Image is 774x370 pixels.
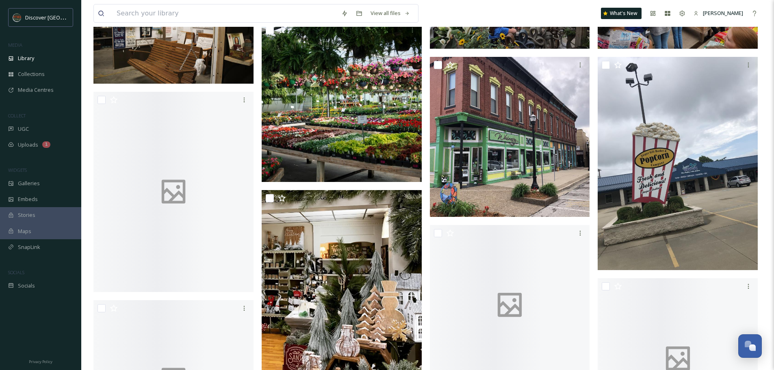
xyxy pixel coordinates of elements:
span: Privacy Policy [29,359,52,364]
span: COLLECT [8,113,26,119]
span: Media Centres [18,86,54,94]
a: What's New [601,8,642,19]
span: SOCIALS [8,269,24,275]
a: View all files [366,5,414,21]
span: UGC [18,125,29,133]
img: Jasper Flowers & Gifts .JPG [598,57,758,270]
span: Discover [GEOGRAPHIC_DATA][US_STATE] [25,13,127,21]
span: MEDIA [8,42,22,48]
button: Open Chat [738,334,762,358]
input: Search your library [113,4,337,22]
span: [PERSON_NAME] [703,9,743,17]
span: SnapLink [18,243,40,251]
span: Socials [18,282,35,290]
span: Uploads [18,141,38,149]
span: Embeds [18,195,38,203]
span: Maps [18,227,31,235]
span: Galleries [18,180,40,187]
a: Privacy Policy [29,356,52,366]
img: IMG_5295.JPG [430,57,590,217]
span: Collections [18,70,45,78]
span: Stories [18,211,35,219]
span: WIDGETS [8,167,27,173]
div: 1 [42,141,50,148]
a: [PERSON_NAME] [689,5,747,21]
img: SIN-logo.svg [13,13,21,22]
img: family roots nursery overview.jpg [262,22,422,182]
span: Library [18,54,34,62]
